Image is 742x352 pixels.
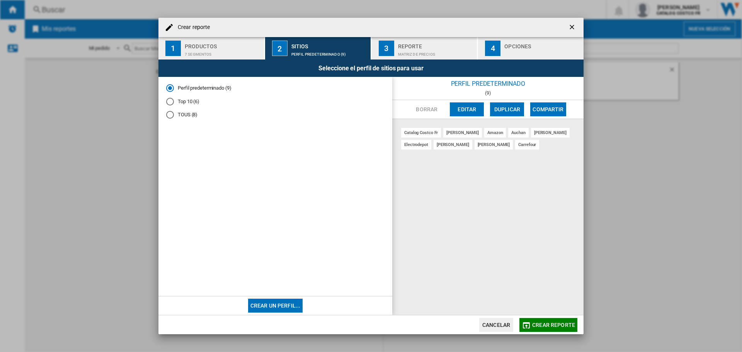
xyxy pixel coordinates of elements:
[272,41,288,56] div: 2
[174,24,210,31] h4: Crear reporte
[158,60,584,77] div: Seleccione el perfil de sitios para usar
[450,102,484,116] button: Editar
[565,20,580,35] button: getI18NText('BUTTONS.CLOSE_DIALOG')
[532,322,575,328] span: Crear reporte
[479,318,513,332] button: Cancelar
[185,40,261,48] div: Productos
[484,128,506,138] div: amazon
[478,37,584,60] button: 4 Opciones
[531,128,570,138] div: [PERSON_NAME]
[379,41,394,56] div: 3
[568,23,577,32] ng-md-icon: getI18NText('BUTTONS.CLOSE_DIALOG')
[519,318,577,332] button: Crear reporte
[398,40,474,48] div: Reporte
[504,40,580,48] div: Opciones
[508,128,528,138] div: auchan
[515,140,539,150] div: carrefour
[392,90,584,96] div: (9)
[185,48,261,56] div: 7 segmentos
[291,48,368,56] div: Perfil predeterminado (9)
[166,98,385,105] md-radio-button: Top 10 (6)
[443,128,482,138] div: [PERSON_NAME]
[485,41,500,56] div: 4
[158,37,265,60] button: 1 Productos 7 segmentos
[401,140,431,150] div: electrodepot
[401,128,441,138] div: catalog costco fr
[490,102,524,116] button: Duplicar
[530,102,566,116] button: Compartir
[165,41,181,56] div: 1
[392,77,584,90] div: Perfil predeterminado
[475,140,513,150] div: [PERSON_NAME]
[265,37,371,60] button: 2 Sitios Perfil predeterminado (9)
[166,85,385,92] md-radio-button: Perfil predeterminado (9)
[372,37,478,60] button: 3 Reporte Matriz de precios
[291,40,368,48] div: Sitios
[434,140,472,150] div: [PERSON_NAME]
[248,299,303,313] button: Crear un perfil...
[398,48,474,56] div: Matriz de precios
[410,102,444,116] button: Borrar
[166,111,385,119] md-radio-button: TOUS (8)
